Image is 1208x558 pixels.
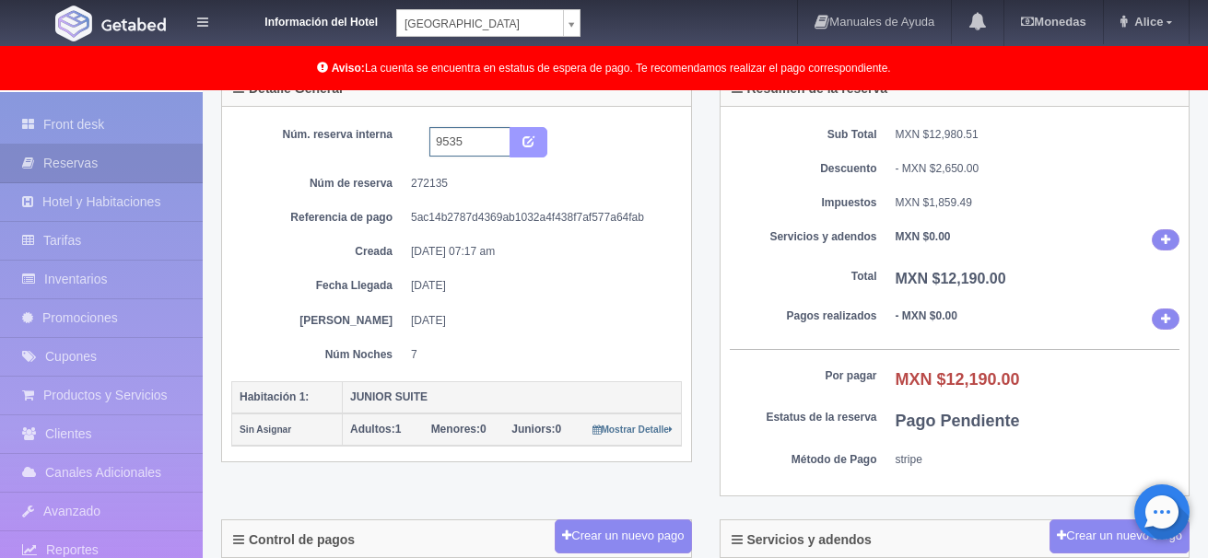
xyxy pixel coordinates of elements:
span: 0 [431,423,487,436]
dt: Servicios y adendos [730,229,877,245]
dd: [DATE] [411,313,668,329]
button: Crear un nuevo pago [555,519,691,553]
dt: [PERSON_NAME] [245,313,393,329]
dt: Información del Hotel [230,9,378,30]
dd: MXN $1,859.49 [896,195,1180,211]
span: 0 [511,423,561,436]
small: Sin Asignar [240,424,291,435]
dd: MXN $12,980.51 [896,127,1180,143]
dt: Núm de reserva [245,176,393,192]
strong: Adultos: [350,423,395,436]
dd: [DATE] [411,278,668,294]
dt: Estatus de la reserva [730,410,877,425]
dt: Total [730,269,877,285]
b: MXN $12,190.00 [896,271,1006,286]
strong: Menores: [431,423,480,436]
b: Aviso: [332,62,365,75]
dd: [DATE] 07:17 am [411,244,668,260]
a: [GEOGRAPHIC_DATA] [396,9,581,37]
h4: Servicios y adendos [732,533,872,547]
button: Crear un nuevo cargo [1050,519,1190,553]
dd: 7 [411,347,668,363]
dt: Creada [245,244,393,260]
dt: Descuento [730,161,877,177]
b: Pago Pendiente [896,412,1020,430]
strong: Juniors: [511,423,555,436]
b: - MXN $0.00 [896,309,957,322]
dt: Método de Pago [730,452,877,468]
b: MXN $12,190.00 [896,370,1020,389]
b: Monedas [1021,15,1085,29]
th: JUNIOR SUITE [343,381,682,413]
img: Getabed [101,17,166,31]
h4: Control de pagos [233,533,355,547]
span: [GEOGRAPHIC_DATA] [405,10,556,38]
small: Mostrar Detalle [592,424,673,435]
dt: Fecha Llegada [245,278,393,294]
dt: Referencia de pago [245,210,393,226]
dt: Núm. reserva interna [245,127,393,143]
dt: Núm Noches [245,347,393,363]
dd: 5ac14b2787d4369ab1032a4f438f7af577a64fab [411,210,668,226]
img: Getabed [55,6,92,41]
span: Alice [1130,15,1163,29]
span: 1 [350,423,401,436]
dt: Por pagar [730,368,877,384]
b: MXN $0.00 [896,230,951,243]
b: Habitación 1: [240,390,309,403]
dd: stripe [896,452,1180,468]
dt: Pagos realizados [730,308,877,324]
div: - MXN $2,650.00 [896,161,1180,177]
dt: Sub Total [730,127,877,143]
dd: 272135 [411,176,668,192]
a: Mostrar Detalle [592,423,673,436]
dt: Impuestos [730,195,877,211]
